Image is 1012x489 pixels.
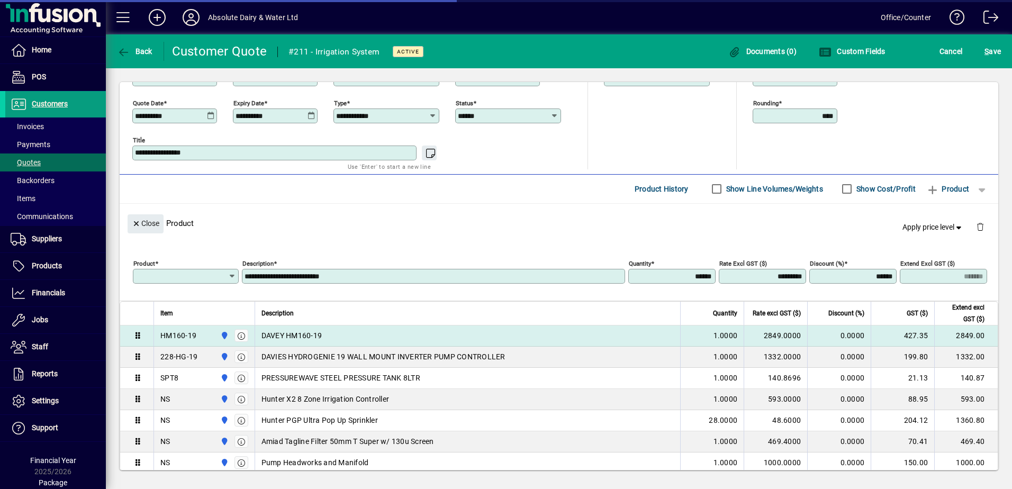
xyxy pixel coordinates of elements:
[902,222,964,233] span: Apply price level
[5,117,106,135] a: Invoices
[939,43,963,60] span: Cancel
[934,325,998,347] td: 2849.00
[975,2,999,37] a: Logout
[753,307,801,319] span: Rate excl GST ($)
[942,2,965,37] a: Knowledge Base
[160,373,178,383] div: SPT8
[140,8,174,27] button: Add
[807,410,871,431] td: 0.0000
[11,140,50,149] span: Payments
[133,99,164,106] mat-label: Quote date
[807,325,871,347] td: 0.0000
[984,43,1001,60] span: ave
[32,369,58,378] span: Reports
[871,389,934,410] td: 88.95
[907,307,928,319] span: GST ($)
[261,330,322,341] span: DAVEY HM160-19
[5,37,106,64] a: Home
[32,73,46,81] span: POS
[5,153,106,171] a: Quotes
[5,280,106,306] a: Financials
[106,42,164,61] app-page-header-button: Back
[751,351,801,362] div: 1332.0000
[709,415,737,425] span: 28.0000
[5,171,106,189] a: Backorders
[174,8,208,27] button: Profile
[934,452,998,474] td: 1000.00
[921,179,974,198] button: Product
[719,259,767,267] mat-label: Rate excl GST ($)
[120,204,998,242] div: Product
[819,47,885,56] span: Custom Fields
[5,253,106,279] a: Products
[937,42,965,61] button: Cancel
[5,361,106,387] a: Reports
[160,330,196,341] div: HM160-19
[125,218,166,228] app-page-header-button: Close
[261,394,390,404] span: Hunter X2 8 Zone Irrigation Controller
[218,393,230,405] span: Matata Road
[941,302,984,325] span: Extend excl GST ($)
[713,307,737,319] span: Quantity
[968,222,993,231] app-page-header-button: Delete
[32,261,62,270] span: Products
[5,64,106,90] a: POS
[807,368,871,389] td: 0.0000
[261,415,378,425] span: Hunter PGP Ultra Pop Up Sprinkler
[218,414,230,426] span: Matata Road
[5,189,106,207] a: Items
[334,99,347,106] mat-label: Type
[751,415,801,425] div: 48.6000
[881,9,931,26] div: Office/Counter
[32,315,48,324] span: Jobs
[926,180,969,197] span: Product
[261,457,369,468] span: Pump Headworks and Manifold
[218,372,230,384] span: Matata Road
[5,226,106,252] a: Suppliers
[32,234,62,243] span: Suppliers
[713,436,738,447] span: 1.0000
[900,259,955,267] mat-label: Extend excl GST ($)
[751,330,801,341] div: 2849.0000
[11,212,73,221] span: Communications
[751,436,801,447] div: 469.4000
[261,436,434,447] span: Amiad Tagline Filter 50mm T Super w/ 130u Screen
[132,215,159,232] span: Close
[32,423,58,432] span: Support
[871,410,934,431] td: 204.12
[934,431,998,452] td: 469.40
[117,47,152,56] span: Back
[871,347,934,368] td: 199.80
[456,99,473,106] mat-label: Status
[751,457,801,468] div: 1000.0000
[218,351,230,363] span: Matata Road
[11,194,35,203] span: Items
[160,415,170,425] div: NS
[218,436,230,447] span: Matata Road
[713,351,738,362] span: 1.0000
[32,46,51,54] span: Home
[724,184,823,194] label: Show Line Volumes/Weights
[713,330,738,341] span: 1.0000
[160,436,170,447] div: NS
[934,410,998,431] td: 1360.80
[261,307,294,319] span: Description
[160,457,170,468] div: NS
[5,334,106,360] a: Staff
[968,214,993,240] button: Delete
[11,158,41,167] span: Quotes
[261,351,505,362] span: DAVIES HYDROGENIE 19 WALL MOUNT INVERTER PUMP CONTROLLER
[828,307,864,319] span: Discount (%)
[807,431,871,452] td: 0.0000
[871,452,934,474] td: 150.00
[397,48,419,55] span: Active
[728,47,797,56] span: Documents (0)
[32,396,59,405] span: Settings
[630,179,693,198] button: Product History
[807,452,871,474] td: 0.0000
[713,373,738,383] span: 1.0000
[934,347,998,368] td: 1332.00
[871,325,934,347] td: 427.35
[172,43,267,60] div: Customer Quote
[5,207,106,225] a: Communications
